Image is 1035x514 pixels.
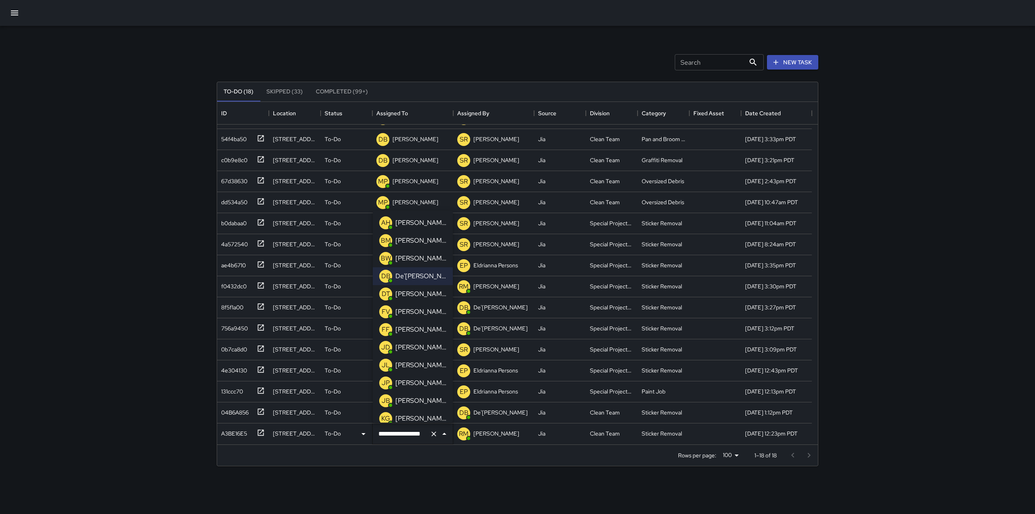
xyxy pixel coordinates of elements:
p: To-Do [325,429,341,438]
div: Sticker Removal [642,303,682,311]
p: To-Do [325,219,341,227]
p: To-Do [325,261,341,269]
p: [PERSON_NAME] [473,282,519,290]
div: Special Projects Team [590,387,634,396]
div: 8/6/2025, 3:12pm PDT [745,324,794,332]
div: Division [590,102,610,125]
div: 8/6/2025, 3:09pm PDT [745,345,797,353]
div: 8/6/2025, 3:30pm PDT [745,282,796,290]
p: DB [378,135,388,144]
button: Close [439,428,450,440]
div: Special Projects Team [590,324,634,332]
div: Clean Team [590,198,620,206]
div: 8/18/2025, 3:33pm PDT [745,135,796,143]
p: [PERSON_NAME] [395,396,446,406]
div: 4e304130 [218,363,247,374]
div: Category [638,102,689,125]
div: 8/15/2025, 10:47am PDT [745,198,798,206]
div: Status [325,102,342,125]
p: [PERSON_NAME] [395,218,446,228]
p: To-Do [325,408,341,417]
div: Jia [538,366,545,374]
div: Sticker Removal [642,429,682,438]
div: 700 Montgomery Street [273,282,317,290]
div: ID [217,102,269,125]
div: 115 Steuart Street [273,240,317,248]
p: SR [460,240,468,250]
p: JL [382,360,390,370]
div: 8/4/2025, 12:43pm PDT [745,366,798,374]
div: Special Projects Team [590,366,634,374]
p: AH [381,218,391,228]
div: Sticker Removal [642,324,682,332]
div: Status [321,102,372,125]
p: MP [378,177,388,186]
p: [PERSON_NAME] [473,429,519,438]
p: DB [381,271,391,281]
p: [PERSON_NAME] [473,240,519,248]
div: 8/18/2025, 2:43pm PDT [745,177,796,185]
div: 124 Market Street [273,156,317,164]
p: SR [460,198,468,207]
p: De'[PERSON_NAME] [395,271,446,281]
p: To-Do [325,282,341,290]
div: Assigned By [457,102,489,125]
div: Clean Team [590,177,620,185]
p: RM [459,429,469,439]
div: ae4b6710 [218,258,246,269]
div: 04B6A856 [218,405,249,417]
p: SR [460,177,468,186]
p: To-Do [325,324,341,332]
p: EP [460,387,468,397]
div: Location [273,102,296,125]
button: New Task [767,55,818,70]
p: To-Do [325,198,341,206]
p: To-Do [325,177,341,185]
div: A3BE16E5 [218,426,247,438]
div: 8/11/2025, 11:04am PDT [745,219,796,227]
p: To-Do [325,240,341,248]
div: Date Created [745,102,781,125]
div: Pan and Broom Block Faces [642,135,685,143]
div: Graffiti Removal [642,156,682,164]
div: Oversized Debris [642,198,684,206]
div: 4a572540 [218,237,248,248]
p: Rows per page: [678,451,716,459]
p: Eldrianna Persons [473,366,518,374]
div: 44 Montgomery Street [273,408,317,417]
div: Special Projects Team [590,261,634,269]
div: 100 [720,449,741,461]
div: 555 Commercial Street [273,198,317,206]
button: Clear [428,428,439,440]
div: 8f5f1a00 [218,300,243,311]
p: DT [382,289,390,299]
div: Sticker Removal [642,261,682,269]
p: [PERSON_NAME] [393,135,438,143]
div: Assigned By [453,102,534,125]
div: Jia [538,324,545,332]
p: De'[PERSON_NAME] [473,303,528,311]
p: [PERSON_NAME] [395,236,446,245]
div: Special Projects Team [590,240,634,248]
p: [PERSON_NAME] [393,156,438,164]
div: 0b7ca8d0 [218,342,247,353]
p: DB [378,156,388,165]
button: To-Do (18) [217,82,260,102]
p: JB [382,396,390,406]
p: EP [460,366,468,376]
div: 1160 Sacramento Street [273,387,317,396]
div: Jia [538,156,545,164]
div: 317 Montgomery Street [273,261,317,269]
div: Sticker Removal [642,219,682,227]
div: ID [221,102,227,125]
div: c0b9e8c0 [218,153,247,164]
div: 8/6/2025, 3:35pm PDT [745,261,796,269]
div: 600 California Street [273,345,317,353]
div: f0432dc0 [218,279,247,290]
div: Special Projects Team [590,219,634,227]
div: 7/30/2025, 12:23pm PDT [745,429,798,438]
p: FF [382,325,390,334]
div: 265 Sacramento Street [273,366,317,374]
p: 1–18 of 18 [754,451,777,459]
div: Jia [538,282,545,290]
